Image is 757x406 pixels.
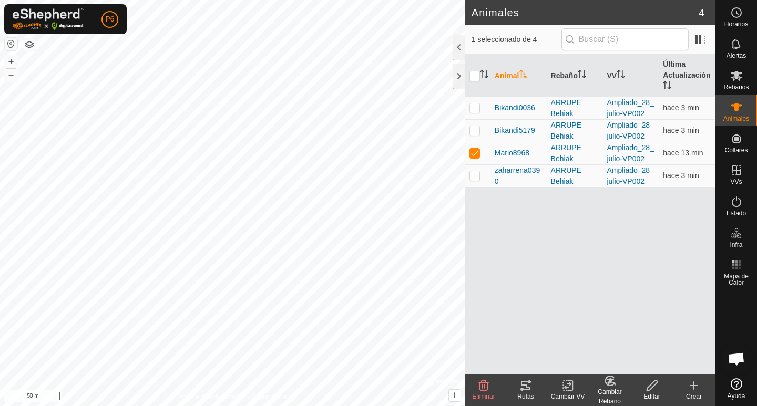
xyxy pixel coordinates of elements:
span: Mario8968 [495,148,529,159]
h2: Animales [472,6,699,19]
button: – [5,69,17,81]
span: 9 sept 2025, 10:43 [663,149,703,157]
button: Restablecer Mapa [5,38,17,50]
span: Ayuda [728,393,745,399]
p-sorticon: Activar para ordenar [578,71,586,80]
p-sorticon: Activar para ordenar [617,71,625,80]
span: P6 [105,14,114,25]
span: 1 seleccionado de 4 [472,34,561,45]
input: Buscar (S) [561,28,689,50]
a: Ayuda [715,374,757,403]
div: ARRUPE Behiak [551,142,599,164]
span: Alertas [727,53,746,59]
a: Contáctenos [251,392,287,402]
button: i [449,390,461,401]
a: Ampliado_28_julio-VP002 [607,121,654,140]
span: Animales [723,116,749,122]
span: 9 sept 2025, 10:53 [663,171,699,180]
button: Capas del Mapa [23,38,36,51]
th: Animal [490,55,547,97]
th: Rebaño [547,55,603,97]
img: Logo Gallagher [13,8,84,30]
div: Rutas [505,392,547,401]
span: i [454,391,456,400]
span: Bikandi5179 [495,125,535,136]
span: Bikandi0036 [495,102,535,113]
span: Estado [727,210,746,216]
span: Infra [730,242,742,248]
span: Mapa de Calor [718,273,754,286]
div: ARRUPE Behiak [551,120,599,142]
div: Crear [673,392,715,401]
a: Ampliado_28_julio-VP002 [607,98,654,118]
span: 4 [699,5,704,20]
p-sorticon: Activar para ordenar [480,71,488,80]
div: Editar [631,392,673,401]
div: ARRUPE Behiak [551,97,599,119]
div: Chat abierto [721,343,752,374]
span: VVs [730,179,742,185]
span: 9 sept 2025, 10:53 [663,103,699,112]
p-sorticon: Activar para ordenar [663,82,671,91]
div: Cambiar Rebaño [589,387,631,406]
button: + [5,55,17,68]
div: ARRUPE Behiak [551,165,599,187]
span: Horarios [724,21,748,27]
th: Última Actualización [659,55,715,97]
span: Collares [724,147,748,153]
a: Ampliado_28_julio-VP002 [607,143,654,163]
th: VV [602,55,659,97]
span: Eliminar [472,393,495,400]
p-sorticon: Activar para ordenar [519,71,528,80]
span: zaharrena0390 [495,165,543,187]
div: Cambiar VV [547,392,589,401]
a: Política de Privacidad [178,392,239,402]
a: Ampliado_28_julio-VP002 [607,166,654,185]
span: Rebaños [723,84,749,90]
span: 9 sept 2025, 10:53 [663,126,699,134]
